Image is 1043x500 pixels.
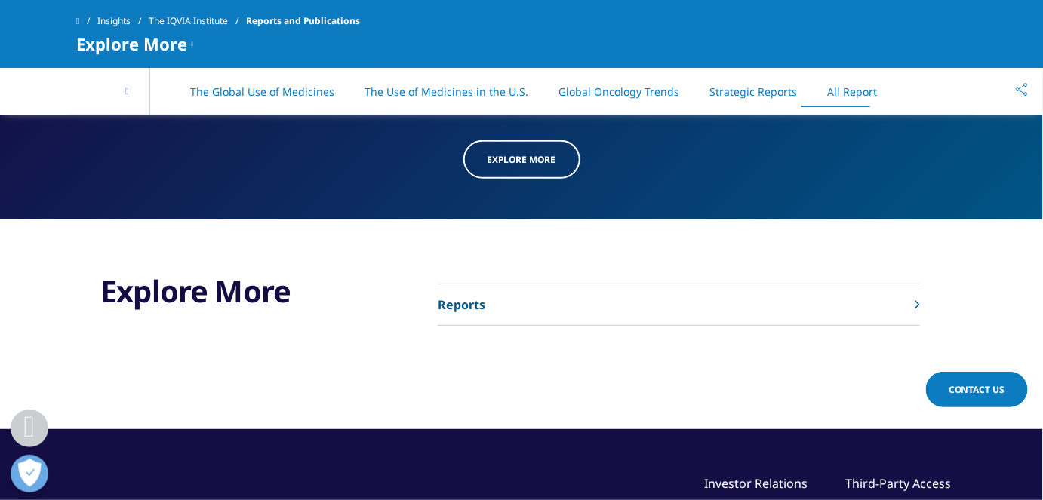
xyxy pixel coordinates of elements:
h3: Explore More [100,272,352,310]
a: Third-Party Access [845,475,951,492]
a: Insights [97,8,149,35]
span: Explore more [488,153,556,166]
button: Open Preferences [11,455,48,492]
span: Explore More [76,35,187,53]
a: Global Oncology Trends [558,84,679,99]
a: The IQVIA Institute [149,8,246,35]
a: Reports [438,284,920,326]
a: Explore more [463,140,580,179]
a: Contact Us [926,372,1028,407]
a: Strategic Reports [709,84,797,99]
span: Contact Us [949,383,1005,396]
a: The Global Use of Medicines [190,84,334,99]
a: Investor Relations [704,475,808,492]
a: The Use of Medicines in the U.S. [365,84,528,99]
p: Reports [438,296,485,314]
a: All Reports [827,84,882,99]
span: Reports and Publications [246,8,360,35]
